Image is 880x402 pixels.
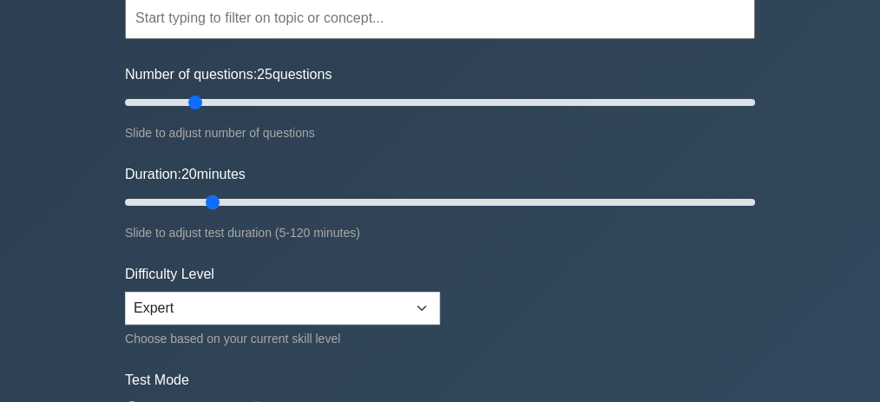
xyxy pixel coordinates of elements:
span: 20 [181,167,197,181]
label: Number of questions: questions [125,64,332,85]
div: Choose based on your current skill level [125,328,440,349]
label: Difficulty Level [125,264,214,285]
label: Duration: minutes [125,164,246,185]
div: Slide to adjust number of questions [125,122,755,143]
span: 25 [257,67,273,82]
div: Slide to adjust test duration (5-120 minutes) [125,222,755,243]
label: Test Mode [125,370,755,391]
